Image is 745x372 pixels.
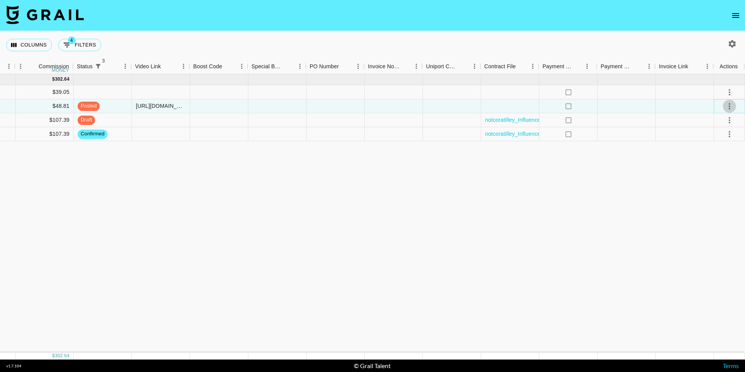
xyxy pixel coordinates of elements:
div: Commission [38,59,69,74]
a: notcoratilley_Influencer Promotion Terms-KOL_DFSYYYXKOL20250724002.pdf [485,116,682,124]
div: Invoice Notes [368,59,400,74]
span: draft [78,116,95,124]
div: Special Booking Type [251,59,283,74]
button: Sort [516,61,527,72]
button: Menu [294,61,306,72]
div: Payment Sent Date [597,59,655,74]
div: Payment Sent [542,59,573,74]
button: Menu [411,61,422,72]
button: open drawer [728,8,743,23]
div: PO Number [310,59,339,74]
button: Menu [581,61,593,72]
div: $ [52,76,55,83]
button: select merge strategy [723,128,736,141]
span: confirmed [78,130,107,138]
button: Sort [283,61,294,72]
button: Sort [632,61,643,72]
div: Invoice Notes [364,59,422,74]
div: 302.64 [55,76,69,83]
button: Sort [339,61,350,72]
button: Sort [161,61,172,72]
button: select merge strategy [723,100,736,113]
button: Sort [458,61,469,72]
button: Menu [15,61,26,72]
div: Invoice Link [655,59,713,74]
span: 4 [68,36,76,44]
div: Invoice Link [659,59,688,74]
div: © Grail Talent [354,362,391,370]
button: Menu [236,61,248,72]
button: Menu [120,61,131,72]
button: Menu [702,61,713,72]
div: Contract File [480,59,539,74]
div: $ [52,353,55,359]
div: Special Booking Type [248,59,306,74]
div: $39.05 [16,85,74,99]
div: Payment Sent Date [601,59,632,74]
button: Menu [469,61,480,72]
div: Video Link [135,59,161,74]
div: https://www.tiktok.com/@mercedes_anmarie/video/7554150282138045710?is_from_webapp=1&sender_device... [136,102,186,110]
div: Uniport Contact Email [426,59,458,74]
button: select merge strategy [723,86,736,99]
div: Uniport Contact Email [422,59,480,74]
div: Status [73,59,131,74]
a: notcoratilley_Influencer Promotion Terms-KOL_DFSYYYXKOL20250724002.pdf [485,130,682,138]
button: Menu [178,61,189,72]
div: Actions [720,59,738,74]
button: Menu [3,61,15,72]
div: 3 active filters [93,61,104,72]
div: PO Number [306,59,364,74]
button: Menu [643,61,655,72]
div: Video Link [131,59,189,74]
button: Sort [222,61,233,72]
button: Sort [400,61,411,72]
button: Sort [688,61,699,72]
div: $107.39 [16,127,74,141]
button: Sort [104,61,114,72]
button: Sort [28,61,38,72]
button: Select columns [6,39,52,51]
div: Boost Code [193,59,222,74]
button: Menu [352,61,364,72]
div: Status [77,59,93,74]
img: Grail Talent [6,5,84,24]
div: Boost Code [189,59,248,74]
div: $107.39 [16,113,74,127]
div: v 1.7.104 [6,363,21,369]
button: select merge strategy [723,114,736,127]
div: $48.81 [16,99,74,113]
button: Show filters [58,39,101,51]
button: Sort [573,61,584,72]
div: Actions [713,59,744,74]
div: money [52,68,69,73]
button: Menu [527,61,539,72]
span: posted [78,102,100,110]
div: 302.64 [55,353,69,359]
div: Contract File [484,59,516,74]
button: Show filters [93,61,104,72]
a: Terms [723,362,739,369]
div: Payment Sent [539,59,597,74]
span: 3 [100,57,107,65]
